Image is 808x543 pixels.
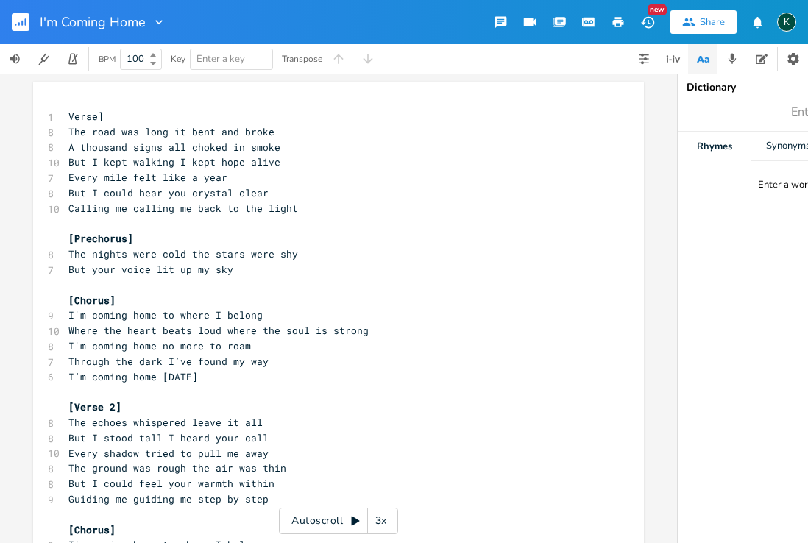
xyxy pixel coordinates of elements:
[171,54,185,63] div: Key
[68,477,274,490] span: But I could feel your warmth within
[678,132,751,161] div: Rhymes
[633,9,662,35] button: New
[68,141,280,154] span: A thousand signs all choked in smoke
[40,15,146,29] span: I'm Coming Home
[99,55,116,63] div: BPM
[68,125,274,138] span: The road was long it bent and broke
[68,492,269,505] span: Guiding me guiding me step by step
[68,431,269,444] span: But I stood tall I heard your call
[68,324,369,337] span: Where the heart beats loud where the soul is strong
[648,4,667,15] div: New
[777,5,796,39] button: K
[68,370,198,383] span: I’m coming home [DATE]
[68,247,298,260] span: The nights were cold the stars were shy
[68,110,104,123] span: Verse]
[68,186,269,199] span: But I could hear you crystal clear
[777,13,796,32] div: Koval
[68,339,251,352] span: I'm coming home no more to roam
[68,202,298,215] span: Calling me calling me back to the light
[68,263,233,276] span: But your voice lit up my sky
[68,400,121,414] span: [Verse 2]
[68,308,263,322] span: I'm coming home to where I belong
[68,232,133,245] span: [Prechorus]
[68,171,227,184] span: Every mile felt like a year
[68,523,116,536] span: [Chorus]
[68,461,286,475] span: The ground was rough the air was thin
[196,52,245,65] span: Enter a key
[68,155,280,168] span: But I kept walking I kept hope alive
[68,447,269,460] span: Every shadow tried to pull me away
[368,508,394,534] div: 3x
[68,294,116,307] span: [Chorus]
[700,15,725,29] div: Share
[279,508,398,534] div: Autoscroll
[670,10,737,34] button: Share
[282,54,322,63] div: Transpose
[68,416,263,429] span: The echoes whispered leave it all
[68,355,269,368] span: Through the dark I’ve found my way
